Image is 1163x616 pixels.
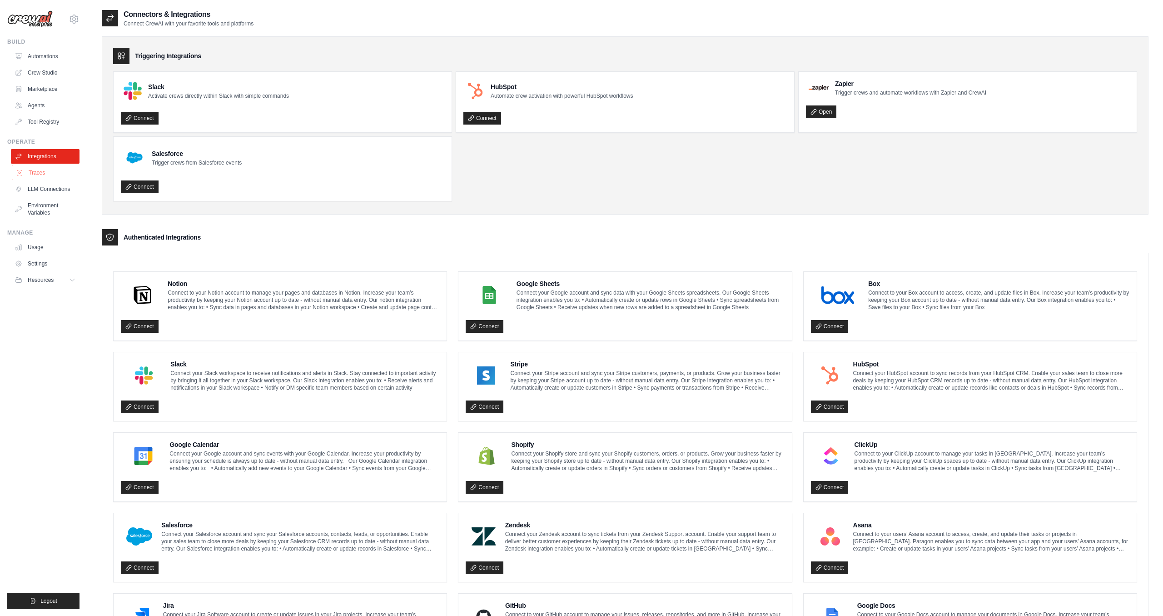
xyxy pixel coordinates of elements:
h4: GitHub [505,601,785,610]
p: Connect your Salesforce account and sync your Salesforce accounts, contacts, leads, or opportunit... [161,531,439,552]
a: Connect [811,561,849,574]
p: Activate crews directly within Slack with simple commands [148,92,289,100]
a: Tool Registry [11,115,80,129]
a: Connect [121,180,159,193]
a: Connect [466,561,503,574]
span: Resources [28,276,54,284]
a: Connect [466,481,503,494]
p: Connect to your users’ Asana account to access, create, and update their tasks or projects in [GE... [853,531,1129,552]
p: Connect your Stripe account and sync your Stripe customers, payments, or products. Grow your busi... [510,370,784,391]
p: Connect to your ClickUp account to manage your tasks in [GEOGRAPHIC_DATA]. Increase your team’s p... [855,450,1129,472]
h4: Google Calendar [169,440,439,449]
img: HubSpot Logo [466,82,484,100]
h4: Box [868,279,1129,288]
a: Marketplace [11,82,80,96]
h4: Salesforce [152,149,242,158]
img: Slack Logo [124,82,142,100]
h4: Zapier [835,79,986,88]
h4: Salesforce [161,521,439,530]
h3: Triggering Integrations [135,51,201,60]
a: Open [806,105,836,118]
img: Logo [7,10,53,28]
p: Trigger crews from Salesforce events [152,159,242,166]
a: Connect [811,320,849,333]
h4: Jira [163,601,440,610]
h4: Shopify [511,440,784,449]
img: Slack Logo [124,366,164,385]
h2: Connectors & Integrations [124,9,253,20]
a: Connect [466,320,503,333]
p: Connect your Google account and sync data with your Google Sheets spreadsheets. Our Google Sheets... [517,289,785,311]
button: Resources [11,273,80,287]
p: Connect to your Box account to access, create, and update files in Box. Increase your team’s prod... [868,289,1129,311]
p: Connect your HubSpot account to sync records from your HubSpot CRM. Enable your sales team to clo... [853,370,1129,391]
img: Google Sheets Logo [468,286,510,304]
h4: ClickUp [855,440,1129,449]
p: Connect your Slack workspace to receive notifications and alerts in Slack. Stay connected to impo... [170,370,439,391]
h4: Google Sheets [517,279,785,288]
h4: Asana [853,521,1129,530]
h4: HubSpot [853,360,1129,369]
div: Manage [7,229,80,236]
span: Logout [40,597,57,605]
a: Crew Studio [11,65,80,80]
a: Connect [121,561,159,574]
img: HubSpot Logo [814,366,847,385]
p: Connect your Zendesk account to sync tickets from your Zendesk Support account. Enable your suppo... [505,531,785,552]
p: Connect to your Notion account to manage your pages and databases in Notion. Increase your team’s... [168,289,439,311]
img: Notion Logo [124,286,161,304]
div: Build [7,38,80,45]
a: Connect [121,481,159,494]
div: Operate [7,138,80,145]
img: ClickUp Logo [814,447,848,465]
h3: Authenticated Integrations [124,233,201,242]
a: Connect [811,481,849,494]
p: Trigger crews and automate workflows with Zapier and CrewAI [835,89,986,96]
img: Zapier Logo [809,85,829,90]
h4: HubSpot [491,82,633,91]
img: Salesforce Logo [124,147,145,169]
button: Logout [7,593,80,609]
p: Connect CrewAI with your favorite tools and platforms [124,20,253,27]
img: Asana Logo [814,527,847,546]
a: Agents [11,98,80,113]
a: Connect [121,320,159,333]
img: Salesforce Logo [124,527,155,546]
p: Connect your Google account and sync events with your Google Calendar. Increase your productivity... [169,450,439,472]
h4: Stripe [510,360,784,369]
p: Connect your Shopify store and sync your Shopify customers, orders, or products. Grow your busine... [511,450,784,472]
img: Google Calendar Logo [124,447,163,465]
a: Connect [121,401,159,413]
p: Automate crew activation with powerful HubSpot workflows [491,92,633,100]
img: Shopify Logo [468,447,505,465]
img: Stripe Logo [468,366,504,385]
a: Settings [11,256,80,271]
img: Box Logo [814,286,862,304]
h4: Google Docs [857,601,1129,610]
a: Integrations [11,149,80,164]
a: LLM Connections [11,182,80,196]
a: Connect [466,401,503,413]
h4: Notion [168,279,439,288]
a: Connect [811,401,849,413]
a: Connect [121,112,159,125]
img: Zendesk Logo [468,527,498,546]
h4: Slack [170,360,439,369]
a: Automations [11,49,80,64]
a: Environment Variables [11,198,80,220]
h4: Slack [148,82,289,91]
a: Traces [12,165,80,180]
a: Connect [463,112,501,125]
a: Usage [11,240,80,255]
h4: Zendesk [505,521,785,530]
